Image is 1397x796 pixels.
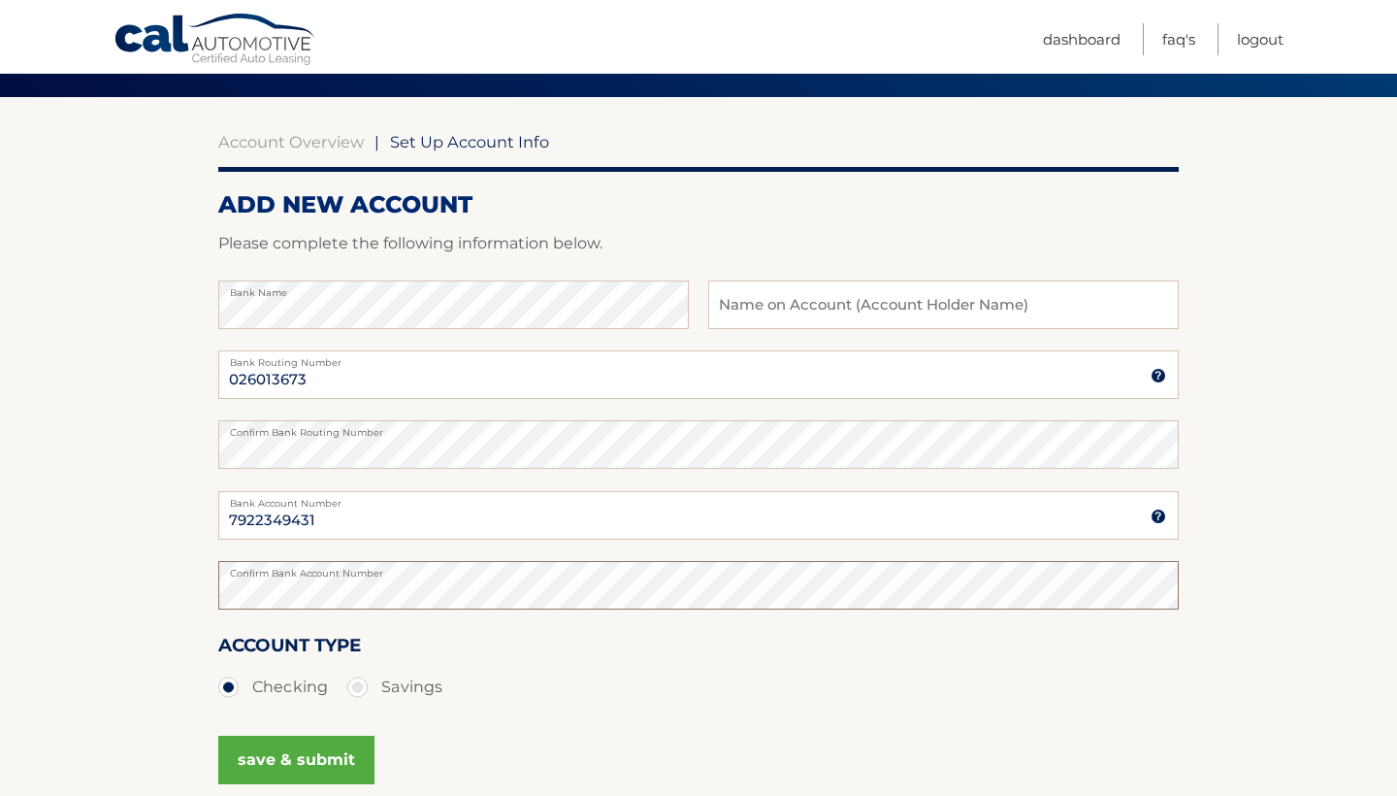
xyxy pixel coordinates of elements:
label: Bank Account Number [218,491,1179,507]
label: Bank Routing Number [218,350,1179,366]
input: Name on Account (Account Holder Name) [708,281,1179,329]
a: FAQ's [1162,23,1195,55]
img: tooltip.svg [1151,509,1166,524]
a: Dashboard [1043,23,1121,55]
span: | [374,132,379,151]
a: Cal Automotive [114,13,317,69]
button: save & submit [218,736,374,784]
label: Bank Name [218,281,689,296]
label: Account Type [218,631,361,667]
span: Set Up Account Info [390,132,549,151]
p: Please complete the following information below. [218,230,1179,257]
label: Checking [218,668,328,707]
label: Savings [347,668,442,707]
a: Logout [1237,23,1283,55]
img: tooltip.svg [1151,368,1166,383]
a: Account Overview [218,132,364,151]
label: Confirm Bank Account Number [218,561,1179,577]
label: Confirm Bank Routing Number [218,420,1179,436]
input: Bank Account Number [218,491,1179,540]
h2: ADD NEW ACCOUNT [218,190,1179,219]
input: Bank Routing Number [218,350,1179,399]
